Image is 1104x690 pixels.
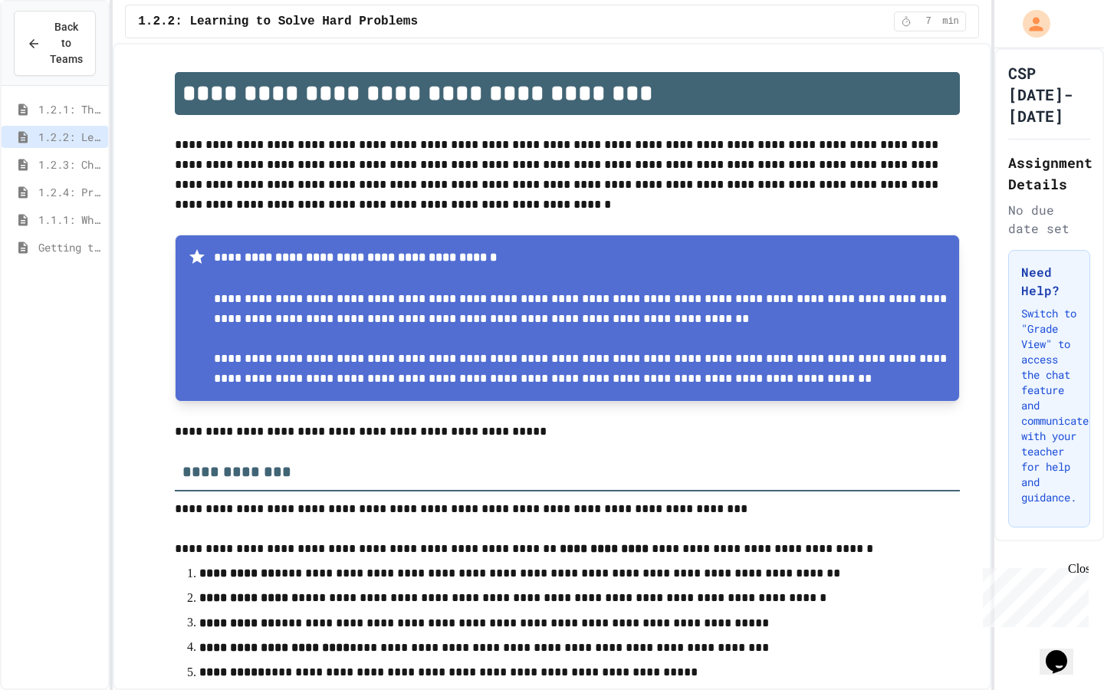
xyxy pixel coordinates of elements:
[942,15,959,28] span: min
[1007,6,1054,41] div: My Account
[38,156,102,172] span: 1.2.3: Challenge Problem - The Bridge
[6,6,106,97] div: Chat with us now!Close
[916,15,941,28] span: 7
[38,239,102,255] span: Getting to know you
[1021,306,1077,505] p: Switch to "Grade View" to access the chat feature and communicate with your teacher for help and ...
[1008,201,1090,238] div: No due date set
[38,101,102,117] span: 1.2.1: The Growth Mindset
[1040,629,1089,675] iframe: chat widget
[14,11,96,76] button: Back to Teams
[1021,263,1077,300] h3: Need Help?
[1008,62,1090,127] h1: CSP [DATE]-[DATE]
[977,562,1089,627] iframe: chat widget
[38,184,102,200] span: 1.2.4: Problem Solving Practice
[38,129,102,145] span: 1.2.2: Learning to Solve Hard Problems
[38,212,102,228] span: 1.1.1: What is Computer Science?
[50,19,83,67] span: Back to Teams
[138,12,418,31] span: 1.2.2: Learning to Solve Hard Problems
[1008,152,1090,195] h2: Assignment Details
